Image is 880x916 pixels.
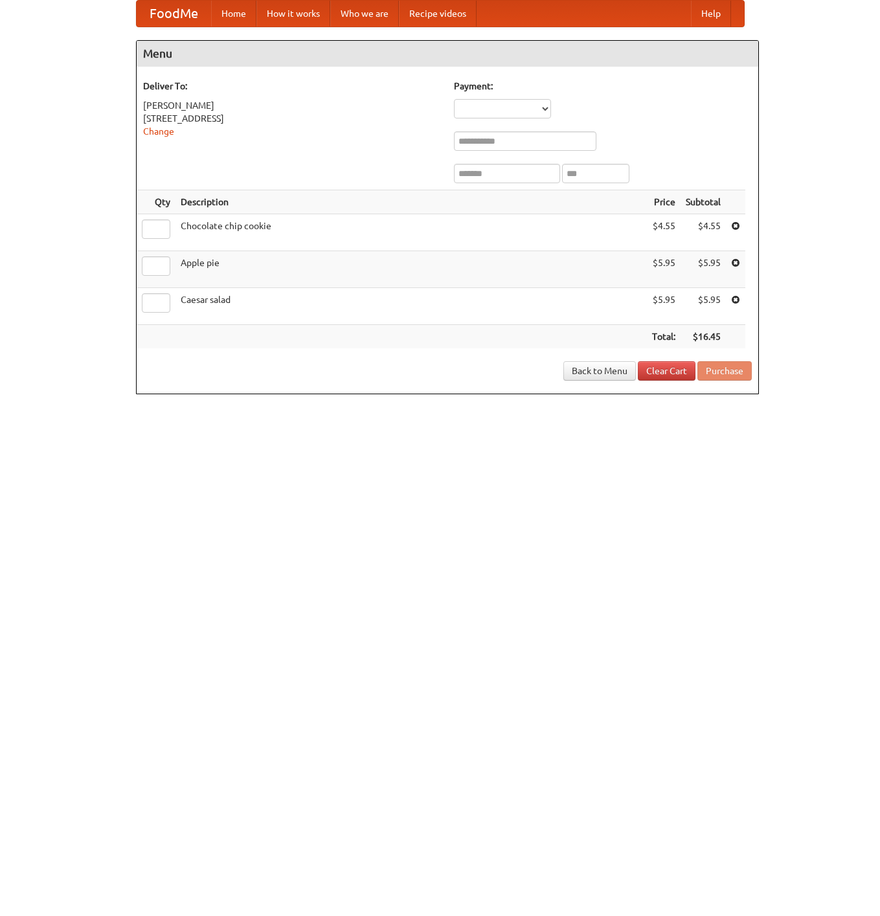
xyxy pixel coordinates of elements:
[175,190,647,214] th: Description
[647,325,681,349] th: Total:
[143,80,441,93] h5: Deliver To:
[137,190,175,214] th: Qty
[454,80,752,93] h5: Payment:
[647,251,681,288] td: $5.95
[143,126,174,137] a: Change
[175,288,647,325] td: Caesar salad
[563,361,636,381] a: Back to Menu
[399,1,477,27] a: Recipe videos
[143,99,441,112] div: [PERSON_NAME]
[681,251,726,288] td: $5.95
[638,361,695,381] a: Clear Cart
[681,214,726,251] td: $4.55
[691,1,731,27] a: Help
[647,288,681,325] td: $5.95
[697,361,752,381] button: Purchase
[137,1,211,27] a: FoodMe
[175,251,647,288] td: Apple pie
[143,112,441,125] div: [STREET_ADDRESS]
[681,325,726,349] th: $16.45
[175,214,647,251] td: Chocolate chip cookie
[681,190,726,214] th: Subtotal
[647,190,681,214] th: Price
[211,1,256,27] a: Home
[330,1,399,27] a: Who we are
[137,41,758,67] h4: Menu
[647,214,681,251] td: $4.55
[681,288,726,325] td: $5.95
[256,1,330,27] a: How it works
